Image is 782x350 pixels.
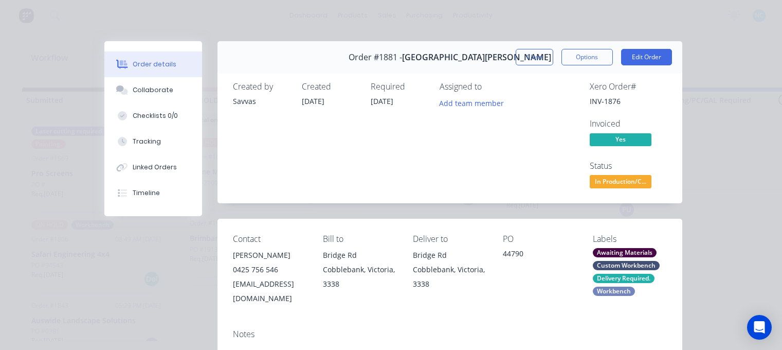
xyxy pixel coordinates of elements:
div: Deliver to [413,234,486,244]
div: Linked Orders [133,163,177,172]
div: Bridge Rd [413,248,486,262]
button: Add team member [433,96,509,110]
span: Order #1881 - [349,52,402,62]
button: Tracking [104,129,202,154]
div: Notes [233,329,667,339]
div: 44790 [503,248,576,262]
span: [GEOGRAPHIC_DATA][PERSON_NAME] [402,52,551,62]
button: Order details [104,51,202,77]
button: Edit Order [621,49,672,65]
div: 0425 756 546 [233,262,306,277]
span: [DATE] [371,96,393,106]
div: Checklists 0/0 [133,111,178,120]
div: Cobblebank, Victoria, 3338 [323,262,396,291]
div: Open Intercom Messenger [747,315,772,340]
div: Assigned to [440,82,542,92]
div: [PERSON_NAME]0425 756 546[EMAIL_ADDRESS][DOMAIN_NAME] [233,248,306,306]
div: Tracking [133,137,161,146]
div: Collaborate [133,85,173,95]
div: Created [302,82,358,92]
div: Contact [233,234,306,244]
div: Status [590,161,667,171]
div: Bridge Rd [323,248,396,262]
div: Invoiced [590,119,667,129]
div: Custom Workbench [593,261,660,270]
button: Close [516,49,553,65]
button: Linked Orders [104,154,202,180]
button: Checklists 0/0 [104,103,202,129]
div: INV-1876 [590,96,667,107]
div: Created by [233,82,289,92]
div: Savvas [233,96,289,107]
div: Awaiting Materials [593,248,657,257]
span: [DATE] [302,96,324,106]
button: Timeline [104,180,202,206]
div: Delivery Required. [593,274,654,283]
div: Bridge RdCobblebank, Victoria, 3338 [413,248,486,291]
div: Bridge RdCobblebank, Victoria, 3338 [323,248,396,291]
div: Xero Order # [590,82,667,92]
div: Timeline [133,188,160,198]
span: Yes [590,133,651,146]
div: [PERSON_NAME] [233,248,306,262]
div: Order details [133,60,176,69]
div: Bill to [323,234,396,244]
div: Required [371,82,427,92]
div: PO [503,234,576,244]
button: Collaborate [104,77,202,103]
button: In Production/C... [590,175,651,190]
div: Workbench [593,287,635,296]
div: [EMAIL_ADDRESS][DOMAIN_NAME] [233,277,306,306]
button: Options [561,49,613,65]
span: In Production/C... [590,175,651,188]
div: Cobblebank, Victoria, 3338 [413,262,486,291]
button: Add team member [440,96,510,110]
div: Labels [593,234,666,244]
